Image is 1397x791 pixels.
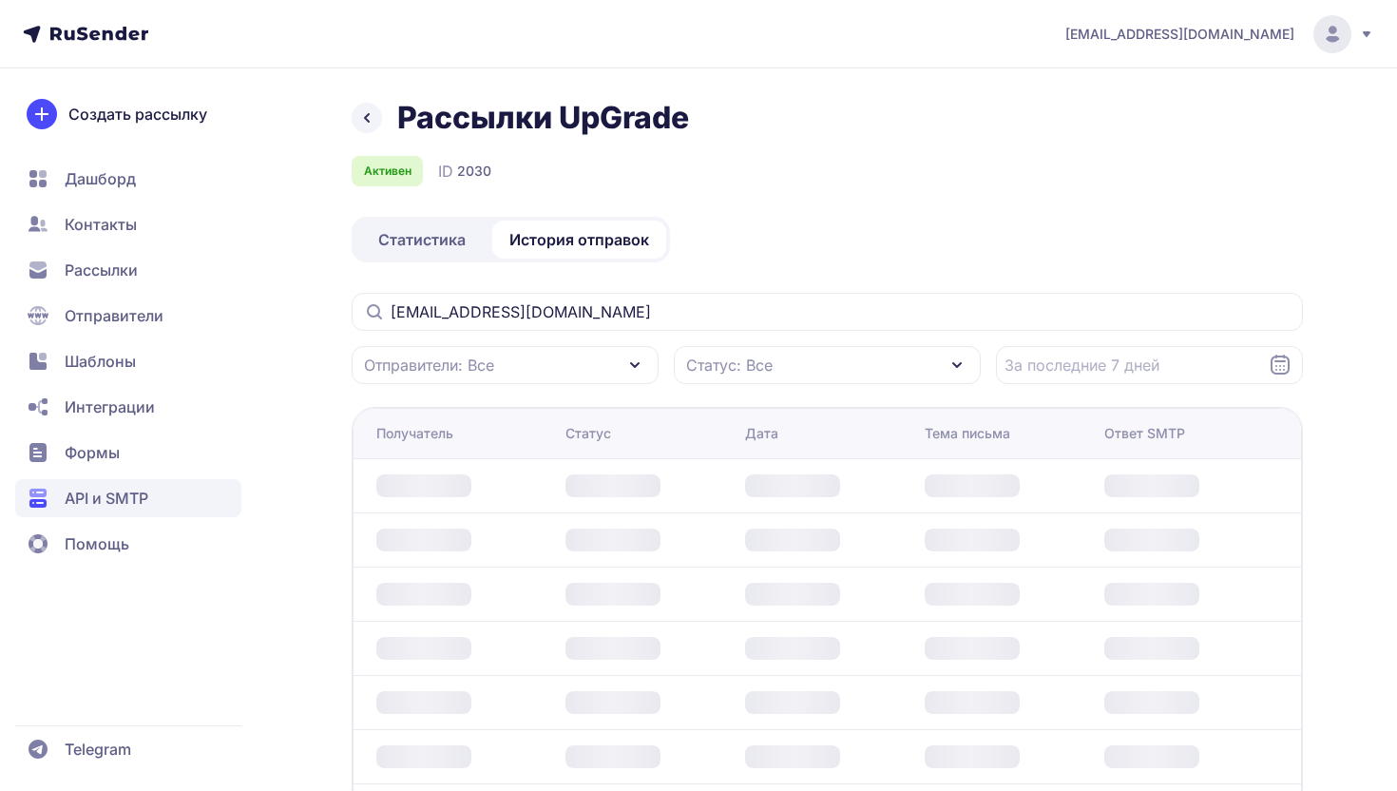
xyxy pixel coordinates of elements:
[364,354,494,376] span: Отправители: Все
[492,221,666,259] a: История отправок
[355,221,488,259] a: Статистика
[565,424,611,443] div: Статус
[364,164,411,179] span: Активен
[1065,25,1294,44] span: [EMAIL_ADDRESS][DOMAIN_NAME]
[65,213,137,236] span: Контакты
[376,424,453,443] div: Получатель
[65,304,163,327] span: Отправители
[925,424,1010,443] div: Тема письма
[65,487,148,510] span: API и SMTP
[1104,424,1185,443] div: Ответ SMTP
[745,424,778,443] div: Дата
[68,103,207,125] span: Создать рассылку
[65,441,120,464] span: Формы
[397,99,689,137] h1: Рассылки UpGrade
[15,730,241,768] a: Telegram
[996,346,1303,384] input: Datepicker input
[509,228,649,251] span: История отправок
[378,228,466,251] span: Статистика
[352,293,1303,331] input: Поиск
[65,350,136,373] span: Шаблоны
[457,162,491,181] span: 2030
[65,395,155,418] span: Интеграции
[65,259,138,281] span: Рассылки
[65,532,129,555] span: Помощь
[438,160,491,183] div: ID
[65,167,136,190] span: Дашборд
[686,354,773,376] span: Статус: Все
[65,738,131,761] span: Telegram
